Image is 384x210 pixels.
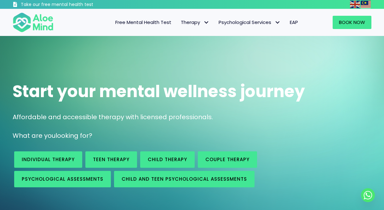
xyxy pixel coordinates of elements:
[61,16,303,29] nav: Menu
[93,156,129,163] span: Teen Therapy
[333,16,371,29] a: Book Now
[13,113,371,122] p: Affordable and accessible therapy with licensed professionals.
[273,18,282,27] span: Psychological Services: submenu
[219,19,280,26] span: Psychological Services
[350,1,360,8] img: en
[198,151,257,168] a: Couple therapy
[361,1,371,8] a: Malay
[140,151,195,168] a: Child Therapy
[350,1,361,8] a: English
[122,176,247,182] span: Child and Teen Psychological assessments
[361,1,371,8] img: ms
[181,19,209,26] span: Therapy
[21,2,125,8] h3: Take our free mental health test
[290,19,298,26] span: EAP
[361,188,375,202] a: Whatsapp
[13,2,125,9] a: Take our free mental health test
[55,131,92,140] span: looking for?
[214,16,285,29] a: Psychological ServicesPsychological Services: submenu
[14,171,111,187] a: Psychological assessments
[114,171,255,187] a: Child and Teen Psychological assessments
[285,16,303,29] a: EAP
[202,18,211,27] span: Therapy: submenu
[14,151,82,168] a: Individual therapy
[85,151,137,168] a: Teen Therapy
[176,16,214,29] a: TherapyTherapy: submenu
[22,176,103,182] span: Psychological assessments
[13,131,55,140] span: What are you
[13,12,54,33] img: Aloe mind Logo
[13,80,305,103] span: Start your mental wellness journey
[22,156,75,163] span: Individual therapy
[115,19,171,26] span: Free Mental Health Test
[339,19,365,26] span: Book Now
[111,16,176,29] a: Free Mental Health Test
[205,156,249,163] span: Couple therapy
[148,156,187,163] span: Child Therapy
